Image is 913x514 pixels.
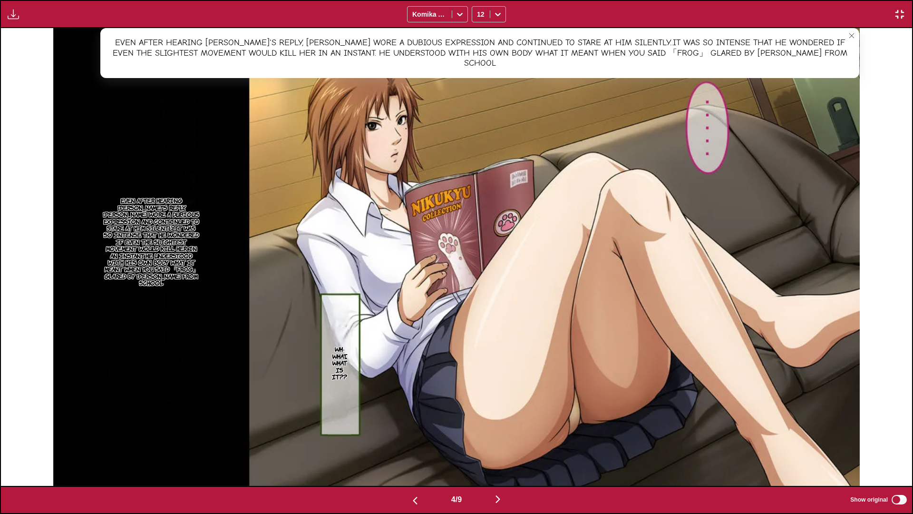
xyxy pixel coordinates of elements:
span: 4 / 9 [451,495,462,504]
span: Show original [850,496,888,503]
p: Wh-What... What is it?? [328,344,351,382]
div: Even after hearing [PERSON_NAME]'s reply, [PERSON_NAME] wore a dubious expression and continued t... [100,28,859,78]
img: Download translated images [8,9,19,20]
img: Manga Panel [53,28,859,486]
p: Even after hearing [PERSON_NAME]'s reply, [PERSON_NAME] wore a dubious expression and continued t... [100,195,202,288]
input: Show original [892,495,907,504]
img: Previous page [409,495,421,506]
img: Next page [492,494,504,505]
button: close-tooltip [844,28,859,43]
